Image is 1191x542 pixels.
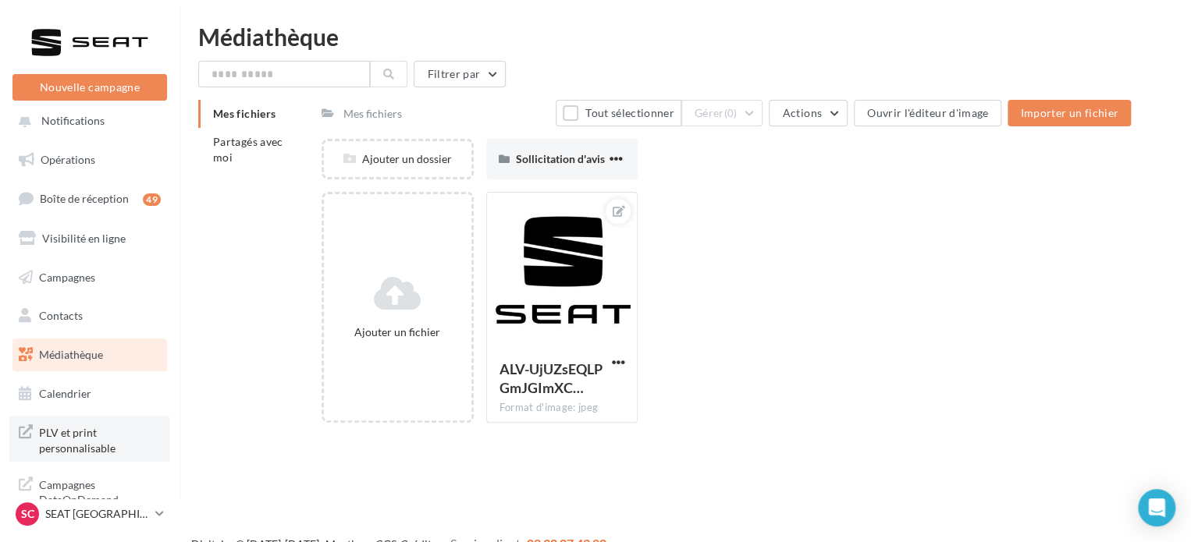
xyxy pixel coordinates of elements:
a: Contacts [9,299,170,332]
span: ALV-UjUZsEQLPGmJGImXCCoG682WoEmBjLk3wwLMN3_KWTNxrwGqr022 [500,360,603,396]
span: Campagnes DataOnDemand [39,474,161,508]
span: Actions [782,106,821,119]
div: Open Intercom Messenger [1138,489,1175,526]
a: Opérations [9,143,170,176]
button: Filtrer par [414,61,506,87]
a: Campagnes [9,261,170,294]
div: 49 [143,193,161,206]
span: Opérations [41,153,95,166]
span: (0) [724,107,738,119]
button: Nouvelle campagne [12,74,167,101]
span: Campagnes [39,270,95,283]
div: Ajouter un fichier [330,324,465,340]
div: Médiathèque [198,25,1172,48]
a: Médiathèque [9,338,170,371]
span: Visibilité en ligne [42,232,126,245]
button: Tout sélectionner [556,100,681,126]
a: Campagnes DataOnDemand [9,468,170,514]
a: PLV et print personnalisable [9,416,170,462]
button: Importer un fichier [1008,100,1131,126]
span: PLV et print personnalisable [39,422,161,455]
button: Actions [769,100,847,126]
span: Calendrier [39,387,91,400]
span: Importer un fichier [1020,106,1118,119]
span: Mes fichiers [213,107,276,120]
p: SEAT [GEOGRAPHIC_DATA] [45,506,149,522]
button: Ouvrir l'éditeur d'image [854,100,1001,126]
div: Ajouter un dossier [324,151,471,167]
button: Notifications [9,105,164,137]
button: Gérer(0) [681,100,763,126]
span: Boîte de réception [40,192,129,205]
a: Boîte de réception49 [9,182,170,215]
div: Mes fichiers [343,106,402,122]
span: Notifications [41,114,105,127]
div: Format d'image: jpeg [500,401,625,415]
span: Médiathèque [39,348,103,361]
span: Partagés avec moi [213,135,283,164]
span: Contacts [39,309,83,322]
a: SC SEAT [GEOGRAPHIC_DATA] [12,499,167,529]
a: Calendrier [9,377,170,410]
span: Sollicitation d'avis [516,152,605,165]
a: Visibilité en ligne [9,222,170,255]
span: SC [21,506,34,522]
